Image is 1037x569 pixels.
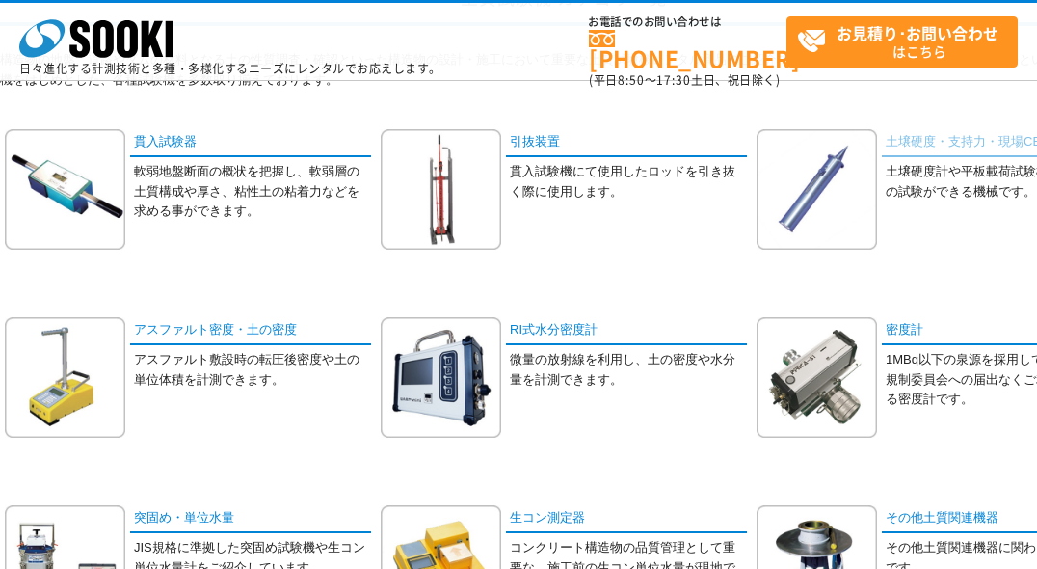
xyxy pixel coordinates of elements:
[618,71,645,89] span: 8:50
[786,16,1018,68] a: お見積り･お問い合わせはこちら
[797,17,1017,66] span: はこちら
[506,317,747,345] a: RI式水分密度計
[510,350,747,391] p: 微量の放射線を利用し、土の密度や水分量を計測できます。
[757,129,877,250] img: 土壌硬度・支持力・現場CBR値
[134,350,371,391] p: アスファルト敷設時の転圧後密度や土の単位体積を計測できます。
[656,71,691,89] span: 17:30
[506,129,747,157] a: 引抜装置
[134,162,371,222] p: 軟弱地盤断面の概状を把握し、軟弱層の土質構成や厚さ、粘性土の粘着力などを求める事ができます。
[510,162,747,203] p: 貫入試験機にて使用したロッドを引き抜く際に使用します。
[589,71,780,89] span: (平日 ～ 土日、祝日除く)
[589,16,786,28] span: お電話でのお問い合わせは
[5,129,125,250] img: 貫入試験器
[130,129,371,157] a: 貫入試験器
[837,21,998,44] strong: お見積り･お問い合わせ
[5,317,125,438] img: アスファルト密度・土の密度
[381,317,501,438] img: RI式水分密度計
[19,63,441,74] p: 日々進化する計測技術と多種・多様化するニーズにレンタルでお応えします。
[130,317,371,345] a: アスファルト密度・土の密度
[381,129,501,250] img: 引抜装置
[506,505,747,533] a: 生コン測定器
[757,317,877,438] img: 密度計
[589,30,786,69] a: [PHONE_NUMBER]
[130,505,371,533] a: 突固め・単位水量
